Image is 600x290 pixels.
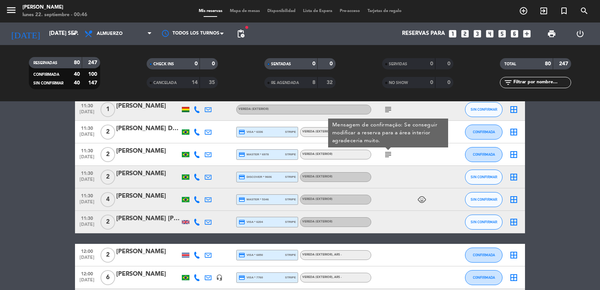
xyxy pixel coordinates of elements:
[509,273,518,282] i: border_all
[216,274,223,281] i: headset_mic
[384,150,393,159] i: subject
[238,151,269,158] span: master * 6978
[78,132,96,141] span: [DATE]
[473,253,495,257] span: CONFIRMADA
[236,29,245,38] span: pending_actions
[285,275,296,280] span: stripe
[74,72,80,77] strong: 40
[78,110,96,118] span: [DATE]
[238,252,263,258] span: visa * 6850
[78,246,96,255] span: 12:00
[580,6,589,15] i: search
[302,153,333,156] span: Vereda (EXTERIOR)
[271,62,291,66] span: SENTADAS
[509,173,518,182] i: border_all
[389,62,407,66] span: SERVIDAS
[100,102,115,117] span: 1
[238,219,263,225] span: visa * 6204
[238,274,245,281] i: credit_card
[238,151,245,158] i: credit_card
[471,175,497,179] span: SIN CONFIRMAR
[285,219,296,224] span: stripe
[78,213,96,222] span: 11:30
[471,197,497,201] span: SIN CONFIRMAR
[547,29,556,38] span: print
[116,101,180,111] div: [PERSON_NAME]
[33,81,63,85] span: SIN CONFIRMAR
[238,196,245,203] i: credit_card
[497,29,507,39] i: looks_5
[302,220,333,223] span: Vereda (EXTERIOR)
[384,105,393,114] i: subject
[285,152,296,157] span: stripe
[302,276,342,279] span: Vereda (EXTERIOR)
[330,61,334,66] strong: 0
[448,29,457,39] i: looks_one
[460,29,470,39] i: looks_two
[402,30,445,37] span: Reservas para
[6,5,17,16] i: menu
[465,192,502,207] button: SIN CONFIRMAR
[238,174,272,180] span: discover * 9606
[465,248,502,263] button: CONFIRMADA
[238,129,263,135] span: visa * 6336
[33,61,57,65] span: RESERVADAS
[559,6,568,15] i: turned_in_not
[336,9,364,13] span: Pre-acceso
[6,5,17,18] button: menu
[100,215,115,230] span: 2
[88,80,99,86] strong: 147
[504,78,513,87] i: filter_list
[238,174,245,180] i: credit_card
[559,61,570,66] strong: 247
[238,252,245,258] i: credit_card
[78,191,96,200] span: 11:30
[519,6,528,15] i: add_circle_outline
[22,4,87,11] div: [PERSON_NAME]
[244,25,249,30] span: fiber_manual_record
[447,61,452,66] strong: 0
[74,60,80,65] strong: 80
[447,80,452,85] strong: 0
[285,129,296,134] span: stripe
[302,175,333,178] span: Vereda (EXTERIOR)
[473,152,495,156] span: CONFIRMADA
[100,147,115,162] span: 2
[430,80,433,85] strong: 0
[264,9,299,13] span: Disponibilidad
[465,215,502,230] button: SIN CONFIRMAR
[153,62,174,66] span: CHECK INS
[364,9,405,13] span: Tarjetas de regalo
[509,218,518,227] i: border_all
[504,62,516,66] span: TOTAL
[271,81,299,85] span: RE AGENDADA
[312,61,315,66] strong: 0
[212,61,216,66] strong: 0
[545,61,551,66] strong: 80
[510,29,519,39] i: looks_6
[285,252,296,257] span: stripe
[509,105,518,114] i: border_all
[302,130,333,133] span: Vereda (EXTERIOR)
[471,107,497,111] span: SIN CONFIRMAR
[195,9,226,13] span: Mis reservas
[195,61,198,66] strong: 0
[238,274,263,281] span: visa * 7760
[576,29,585,38] i: power_settings_new
[100,170,115,185] span: 2
[509,195,518,204] i: border_all
[22,11,87,19] div: lunes 22. septiembre - 00:46
[70,29,79,38] i: arrow_drop_down
[522,29,532,39] i: add_box
[389,81,408,85] span: NO SHOW
[74,80,80,86] strong: 40
[100,248,115,263] span: 2
[333,253,342,256] span: , ARS -
[473,130,495,134] span: CONFIRMADA
[33,73,59,77] span: CONFIRMADA
[302,198,333,201] span: Vereda (EXTERIOR)
[333,276,342,279] span: , ARS -
[116,146,180,156] div: [PERSON_NAME]
[485,29,495,39] i: looks_4
[78,222,96,231] span: [DATE]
